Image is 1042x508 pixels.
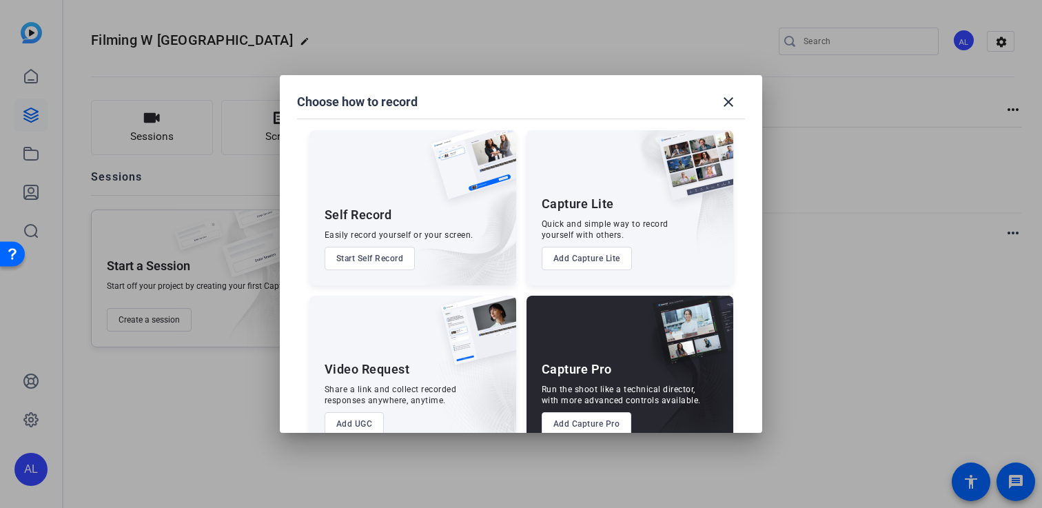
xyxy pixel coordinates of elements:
[642,296,733,380] img: capture-pro.png
[421,130,516,213] img: self-record.png
[542,247,632,270] button: Add Capture Lite
[648,130,733,214] img: capture-lite.png
[720,94,737,110] mat-icon: close
[325,207,392,223] div: Self Record
[325,230,473,241] div: Easily record yourself or your screen.
[297,94,418,110] h1: Choose how to record
[542,412,632,436] button: Add Capture Pro
[542,361,612,378] div: Capture Pro
[631,313,733,451] img: embarkstudio-capture-pro.png
[396,160,516,285] img: embarkstudio-self-record.png
[325,412,385,436] button: Add UGC
[542,384,701,406] div: Run the shoot like a technical director, with more advanced controls available.
[436,338,516,451] img: embarkstudio-ugc-content.png
[325,384,457,406] div: Share a link and collect recorded responses anywhere, anytime.
[542,196,614,212] div: Capture Lite
[431,296,516,379] img: ugc-content.png
[610,130,733,268] img: embarkstudio-capture-lite.png
[325,361,410,378] div: Video Request
[325,247,416,270] button: Start Self Record
[542,219,668,241] div: Quick and simple way to record yourself with others.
